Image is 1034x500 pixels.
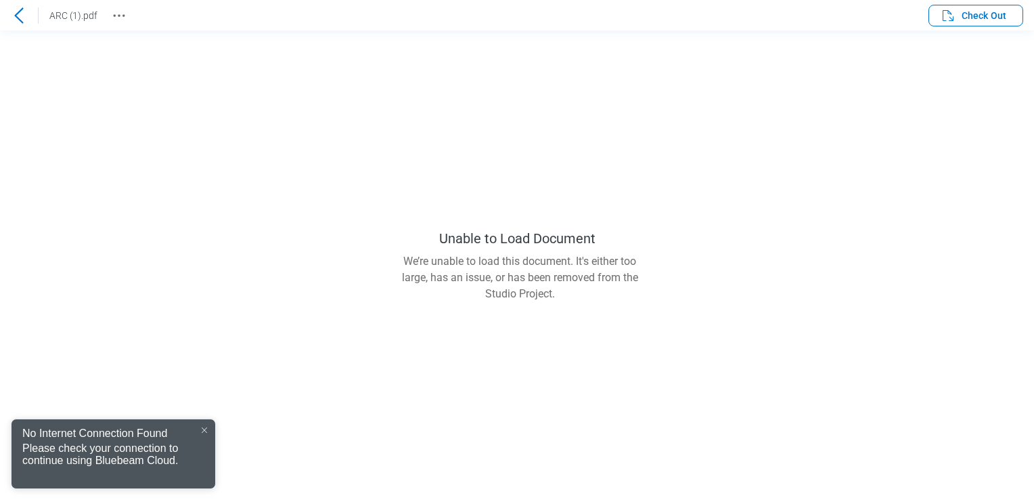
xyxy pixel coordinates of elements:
[962,9,1006,22] span: Check Out
[439,229,595,248] div: Unable to Load Document
[928,5,1023,26] button: Check Out
[49,10,97,21] span: ARC (1).pdf
[22,425,167,440] div: No Internet Connection Found
[388,253,646,302] div: We’re unable to load this document. It's either too large, has an issue, or has been removed from...
[108,5,130,26] button: Revision History
[12,442,215,472] div: Please check your connection to continue using Bluebeam Cloud.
